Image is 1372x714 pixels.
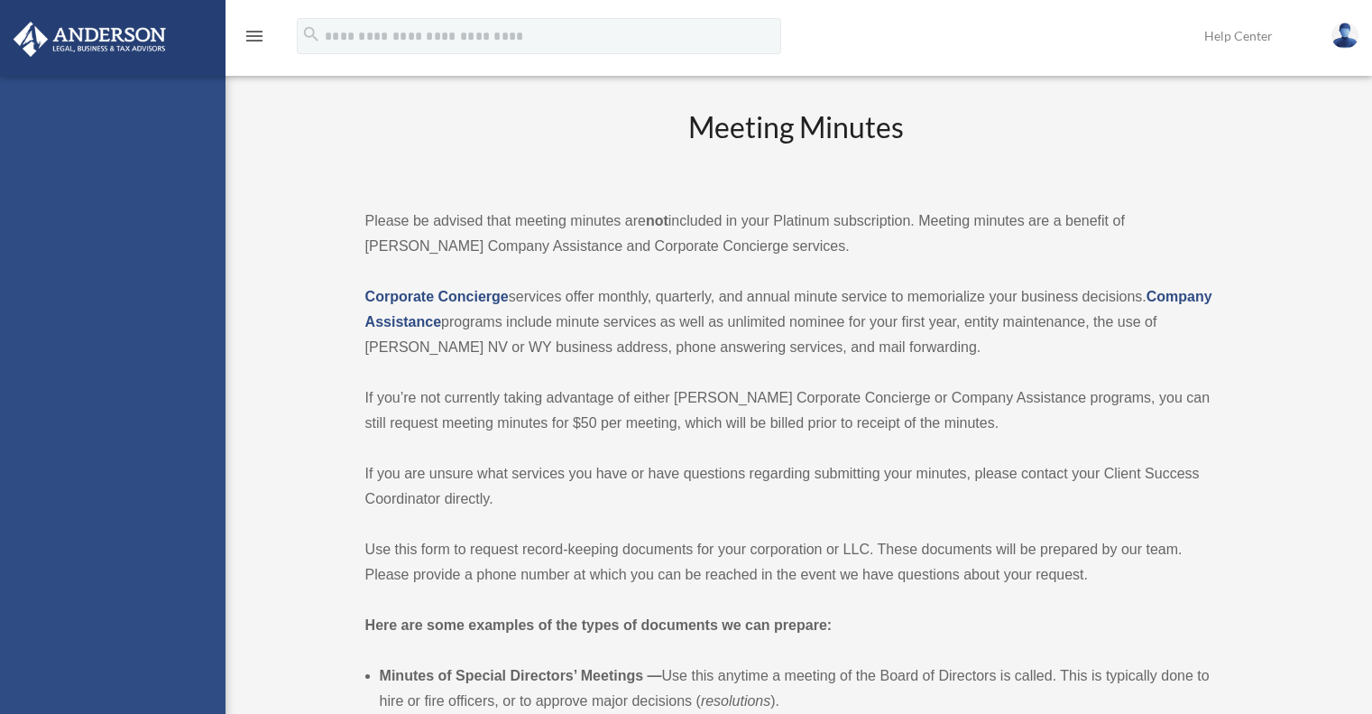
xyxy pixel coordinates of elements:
[244,32,265,47] a: menu
[365,284,1229,360] p: services offer monthly, quarterly, and annual minute service to memorialize your business decisio...
[8,22,171,57] img: Anderson Advisors Platinum Portal
[365,385,1229,436] p: If you’re not currently taking advantage of either [PERSON_NAME] Corporate Concierge or Company A...
[301,24,321,44] i: search
[365,537,1229,588] p: Use this form to request record-keeping documents for your corporation or LLC. These documents wi...
[646,213,668,228] strong: not
[365,289,1212,329] a: Company Assistance
[365,461,1229,512] p: If you are unsure what services you have or have questions regarding submitting your minutes, ple...
[380,663,1229,714] li: Use this anytime a meeting of the Board of Directors is called. This is typically done to hire or...
[244,25,265,47] i: menu
[701,693,770,709] em: resolutions
[365,289,509,304] a: Corporate Concierge
[365,107,1229,182] h2: Meeting Minutes
[365,209,1229,259] p: Please be advised that meeting minutes are included in your Platinum subscription. Meeting minute...
[1331,23,1358,49] img: User Pic
[380,668,662,683] b: Minutes of Special Directors’ Meetings —
[365,617,833,633] strong: Here are some examples of the types of documents we can prepare:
